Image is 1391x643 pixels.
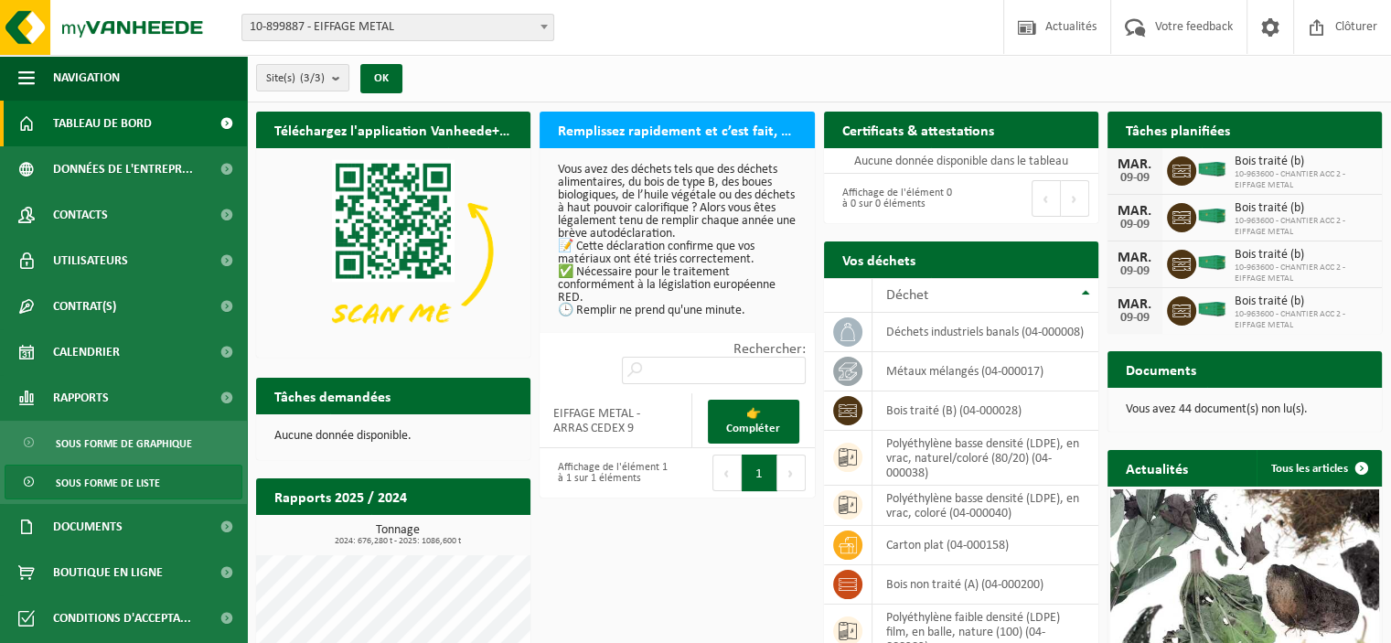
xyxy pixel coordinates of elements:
h2: Certificats & attestations [824,112,1012,147]
h2: Rapports 2025 / 2024 [256,478,425,514]
span: Contrat(s) [53,284,116,329]
span: Utilisateurs [53,238,128,284]
span: 10-963600 - CHANTIER ACC 2 - EIFFAGE METAL [1235,309,1373,331]
span: Contacts [53,192,108,238]
h3: Tonnage [265,524,530,546]
span: Calendrier [53,329,120,375]
span: 2024: 676,280 t - 2025: 1086,600 t [265,537,530,546]
button: OK [360,64,402,93]
button: Next [777,455,806,491]
h2: Vos déchets [824,241,934,277]
span: Bois traité (b) [1235,201,1373,216]
a: 👉 Compléter [708,400,799,444]
img: HK-XC-40-GN-00 [1196,301,1227,317]
img: HK-XC-40-GN-00 [1196,254,1227,271]
img: HK-XC-40-GN-00 [1196,208,1227,224]
span: Déchet [886,288,928,303]
span: 10-963600 - CHANTIER ACC 2 - EIFFAGE METAL [1235,263,1373,284]
td: EIFFAGE METAL - ARRAS CEDEX 9 [540,393,691,448]
h2: Documents [1107,351,1214,387]
span: 10-963600 - CHANTIER ACC 2 - EIFFAGE METAL [1235,169,1373,191]
td: polyéthylène basse densité (LDPE), en vrac, coloré (04-000040) [872,486,1098,526]
span: Tableau de bord [53,101,152,146]
h2: Actualités [1107,450,1206,486]
div: 09-09 [1117,265,1153,278]
span: Bois traité (b) [1235,248,1373,263]
div: 09-09 [1117,172,1153,185]
img: HK-XC-40-GN-00 [1196,161,1227,177]
span: 10-963600 - CHANTIER ACC 2 - EIFFAGE METAL [1235,216,1373,238]
p: Vous avez des déchets tels que des déchets alimentaires, du bois de type B, des boues biologiques... [558,164,796,317]
td: bois non traité (A) (04-000200) [872,565,1098,605]
td: carton plat (04-000158) [872,526,1098,565]
span: Site(s) [266,65,325,92]
button: Previous [1032,180,1061,217]
td: Aucune donnée disponible dans le tableau [824,148,1098,174]
count: (3/3) [300,72,325,84]
h2: Téléchargez l'application Vanheede+ maintenant! [256,112,530,147]
a: Tous les articles [1257,450,1380,487]
h2: Remplissez rapidement et c’est fait, votre déclaration RED pour 2025 [540,112,814,147]
span: Sous forme de liste [56,466,160,500]
button: 1 [742,455,777,491]
p: Aucune donnée disponible. [274,430,512,443]
div: Affichage de l'élément 0 à 0 sur 0 éléments [833,178,952,219]
td: métaux mélangés (04-000017) [872,352,1098,391]
div: MAR. [1117,157,1153,172]
div: MAR. [1117,297,1153,312]
button: Previous [712,455,742,491]
img: Download de VHEPlus App [256,148,530,354]
div: 09-09 [1117,219,1153,231]
a: Consulter les rapports [371,514,529,551]
p: Vous avez 44 document(s) non lu(s). [1126,403,1364,416]
td: déchets industriels banals (04-000008) [872,313,1098,352]
td: bois traité (B) (04-000028) [872,391,1098,431]
span: 10-899887 - EIFFAGE METAL [241,14,554,41]
a: Sous forme de liste [5,465,242,499]
span: Documents [53,504,123,550]
div: Affichage de l'élément 1 à 1 sur 1 éléments [549,453,668,493]
span: Données de l'entrepr... [53,146,193,192]
label: Rechercher: [733,342,806,357]
span: Boutique en ligne [53,550,163,595]
span: Navigation [53,55,120,101]
div: MAR. [1117,251,1153,265]
span: Rapports [53,375,109,421]
button: Next [1061,180,1089,217]
span: Bois traité (b) [1235,155,1373,169]
div: 09-09 [1117,312,1153,325]
h2: Tâches demandées [256,378,409,413]
span: Bois traité (b) [1235,295,1373,309]
button: Site(s)(3/3) [256,64,349,91]
td: polyéthylène basse densité (LDPE), en vrac, naturel/coloré (80/20) (04-000038) [872,431,1098,486]
div: MAR. [1117,204,1153,219]
span: 10-899887 - EIFFAGE METAL [242,15,553,40]
a: Sous forme de graphique [5,425,242,460]
span: Conditions d'accepta... [53,595,191,641]
h2: Tâches planifiées [1107,112,1248,147]
span: Sous forme de graphique [56,426,192,461]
